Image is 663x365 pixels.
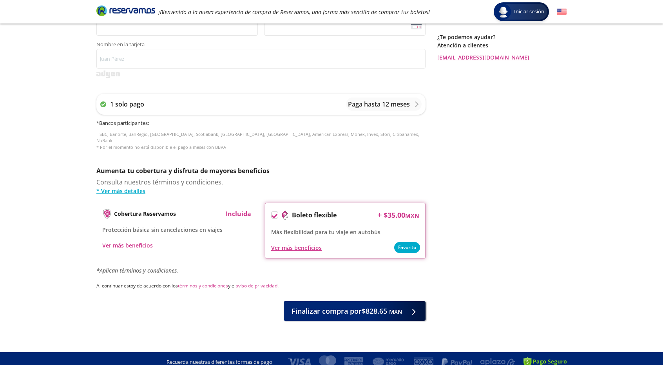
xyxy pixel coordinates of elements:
a: aviso de privacidad [235,282,277,289]
button: Ver más beneficios [102,241,153,249]
button: English [557,7,567,17]
a: términos y condiciones [178,282,228,289]
p: Al continuar estoy de acuerdo con los y el . [96,282,426,289]
p: Cobertura Reservamos [114,210,176,218]
p: Paga hasta 12 meses [348,99,410,109]
small: MXN [405,212,419,219]
p: *Aplican términos y condiciones. [96,266,426,275]
span: Más flexibilidad para tu viaje en autobús [271,228,380,236]
p: Boleto flexible [292,210,337,220]
span: $ 35.00 [384,210,419,220]
input: Nombre en la tarjeta [96,49,426,69]
button: Finalizar compra por$828.65 MXN [284,301,426,321]
span: Protección básica sin cancelaciones en viajes [102,226,223,233]
span: * Por el momento no está disponible el pago a meses con BBVA [96,144,226,150]
p: Aumenta tu cobertura y disfruta de mayores beneficios [96,166,426,175]
iframe: Iframe del código de seguridad de la tarjeta asegurada [268,18,422,33]
span: Nombre en la tarjeta [96,42,426,49]
a: [EMAIL_ADDRESS][DOMAIN_NAME] [437,53,567,61]
button: Ver más beneficios [271,244,322,252]
a: Brand Logo [96,5,155,19]
p: 1 solo pago [110,99,144,109]
p: ¿Te podemos ayudar? [437,33,567,41]
iframe: Iframe de la fecha de caducidad de la tarjeta asegurada [100,18,254,33]
img: svg+xml;base64,PD94bWwgdmVyc2lvbj0iMS4wIiBlbmNvZGluZz0iVVRGLTgiPz4KPHN2ZyB3aWR0aD0iMzk2cHgiIGhlaW... [96,70,120,78]
p: Atención a clientes [437,41,567,49]
span: Iniciar sesión [511,8,547,16]
p: + [377,209,382,221]
em: ¡Bienvenido a la nueva experiencia de compra de Reservamos, una forma más sencilla de comprar tus... [158,8,430,16]
a: * Ver más detalles [96,187,426,195]
i: Brand Logo [96,5,155,16]
p: Incluida [226,209,251,219]
div: Consulta nuestros términos y condiciones. [96,177,426,195]
small: MXN [389,308,402,315]
p: HSBC, Banorte, BanRegio, [GEOGRAPHIC_DATA], Scotiabank, [GEOGRAPHIC_DATA], [GEOGRAPHIC_DATA], Ame... [96,131,426,151]
h6: * Bancos participantes : [96,119,426,127]
span: Finalizar compra por $828.65 [292,306,402,316]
